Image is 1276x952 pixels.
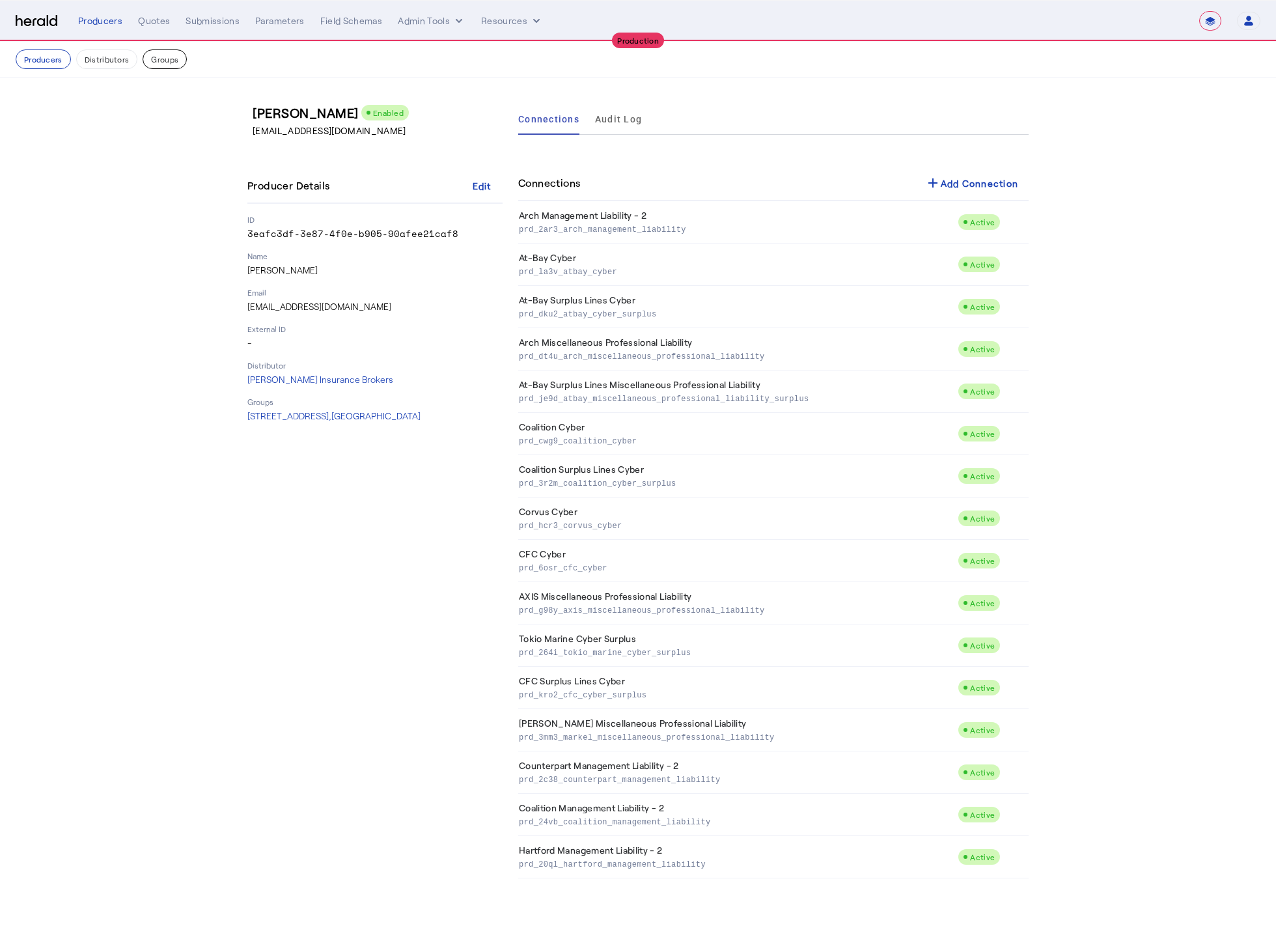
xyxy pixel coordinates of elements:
[970,302,995,311] span: Active
[925,175,941,191] mat-icon: add
[970,683,995,692] span: Active
[255,14,305,27] div: Parameters
[519,222,952,235] p: prd_2ar3_arch_management_liability
[519,561,952,574] p: prd_6osr_cfc_cyber
[519,476,952,489] p: prd_3r2m_coalition_cyber_surplus
[925,175,1019,191] div: Add Connection
[247,178,335,193] h4: Producer Details
[970,598,995,608] span: Active
[519,518,952,531] p: prd_hcr3_corvus_cyber
[247,337,503,350] p: -
[247,287,503,298] p: Email
[970,514,995,523] span: Active
[518,794,958,836] td: Coalition Management Liability - 2
[518,709,958,751] td: [PERSON_NAME] Miscellaneous Professional Liability
[519,688,952,701] p: prd_kro2_cfc_cyber_surplus
[518,836,958,878] td: Hartford Management Liability - 2
[320,14,383,27] div: Field Schemas
[247,300,503,313] p: [EMAIL_ADDRESS][DOMAIN_NAME]
[481,14,543,27] button: Resources dropdown menu
[247,251,503,261] p: Name
[473,179,492,193] div: Edit
[247,264,503,277] p: [PERSON_NAME]
[518,540,958,582] td: CFC Cyber
[518,328,958,371] td: Arch Miscellaneous Professional Liability
[247,410,421,421] span: [STREET_ADDRESS], [GEOGRAPHIC_DATA]
[398,14,465,27] button: internal dropdown menu
[519,434,952,447] p: prd_cwg9_coalition_cyber
[518,371,958,413] td: At-Bay Surplus Lines Miscellaneous Professional Liability
[970,429,995,438] span: Active
[518,115,579,124] span: Connections
[518,497,958,540] td: Corvus Cyber
[519,645,952,658] p: prd_264i_tokio_marine_cyber_surplus
[519,857,952,870] p: prd_20ql_hartford_management_liability
[970,556,995,565] span: Active
[143,49,187,69] button: Groups
[16,49,71,69] button: Producers
[78,14,122,27] div: Producers
[519,815,952,828] p: prd_24vb_coalition_management_liability
[970,725,995,735] span: Active
[612,33,664,48] div: Production
[247,397,503,407] p: Groups
[519,772,952,785] p: prd_2c38_counterpart_management_liability
[518,201,958,244] td: Arch Management Liability - 2
[970,810,995,819] span: Active
[519,349,952,362] p: prd_dt4u_arch_miscellaneous_professional_liability
[247,360,503,371] p: Distributor
[518,751,958,794] td: Counterpart Management Liability - 2
[518,667,958,709] td: CFC Surplus Lines Cyber
[518,624,958,667] td: Tokio Marine Cyber Surplus
[138,14,170,27] div: Quotes
[518,104,579,135] a: Connections
[970,471,995,481] span: Active
[970,217,995,227] span: Active
[186,14,240,27] div: Submissions
[247,324,503,334] p: External ID
[595,104,642,135] a: Audit Log
[970,344,995,354] span: Active
[970,260,995,269] span: Active
[16,15,57,27] img: Herald Logo
[253,124,508,137] p: [EMAIL_ADDRESS][DOMAIN_NAME]
[518,286,958,328] td: At-Bay Surplus Lines Cyber
[518,413,958,455] td: Coalition Cyber
[915,171,1029,195] button: Add Connection
[970,387,995,396] span: Active
[518,175,580,191] h4: Connections
[518,582,958,624] td: AXIS Miscellaneous Professional Liability
[595,115,642,124] span: Audit Log
[970,641,995,650] span: Active
[247,227,503,240] p: 3eafc3df-3e87-4f0e-b905-90afee21caf8
[518,244,958,286] td: At-Bay Cyber
[519,264,952,277] p: prd_la3v_atbay_cyber
[519,603,952,616] p: prd_g98y_axis_miscellaneous_professional_liability
[970,768,995,777] span: Active
[519,391,952,404] p: prd_je9d_atbay_miscellaneous_professional_liability_surplus
[518,455,958,497] td: Coalition Surplus Lines Cyber
[247,373,503,386] p: [PERSON_NAME] Insurance Brokers
[76,49,138,69] button: Distributors
[253,104,508,122] h3: [PERSON_NAME]
[519,730,952,743] p: prd_3mm3_markel_miscellaneous_professional_liability
[373,108,404,117] span: Enabled
[970,852,995,861] span: Active
[461,174,503,197] button: Edit
[247,214,503,225] p: ID
[519,307,952,320] p: prd_dku2_atbay_cyber_surplus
